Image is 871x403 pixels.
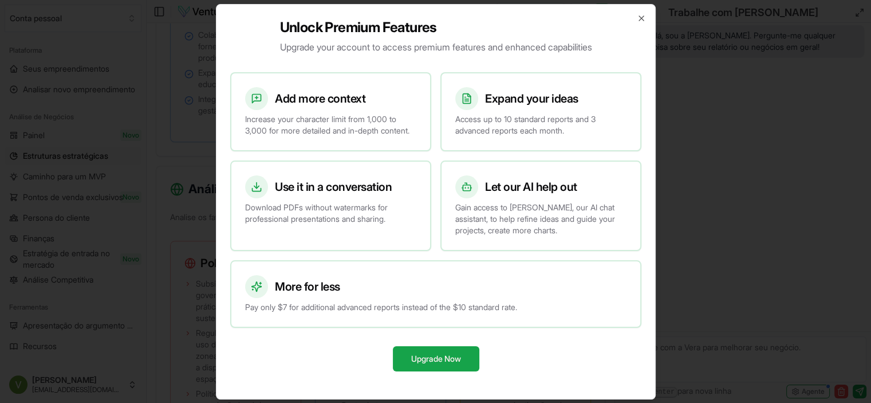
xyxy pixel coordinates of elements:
p: Pay only $7 for additional advanced reports instead of the $10 standard rate. [245,302,626,313]
h3: More for less [275,279,340,295]
h3: Use it in a conversation [275,179,392,195]
p: Increase your character limit from 1,000 to 3,000 for more detailed and in-depth content. [245,114,416,136]
h3: Let our AI help out [485,179,577,195]
h3: Add more context [275,91,365,107]
p: Upgrade your account to access premium features and enhanced capabilities [279,40,592,54]
h3: Expand your ideas [485,91,578,107]
h2: Unlock Premium Features [279,18,592,37]
p: Gain access to [PERSON_NAME], our AI chat assistant, to help refine ideas and guide your projects... [455,202,626,236]
p: Access up to 10 standard reports and 3 advanced reports each month. [455,114,626,136]
p: Download PDFs without watermarks for professional presentations and sharing. [245,202,416,225]
button: Upgrade Now [392,346,479,371]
